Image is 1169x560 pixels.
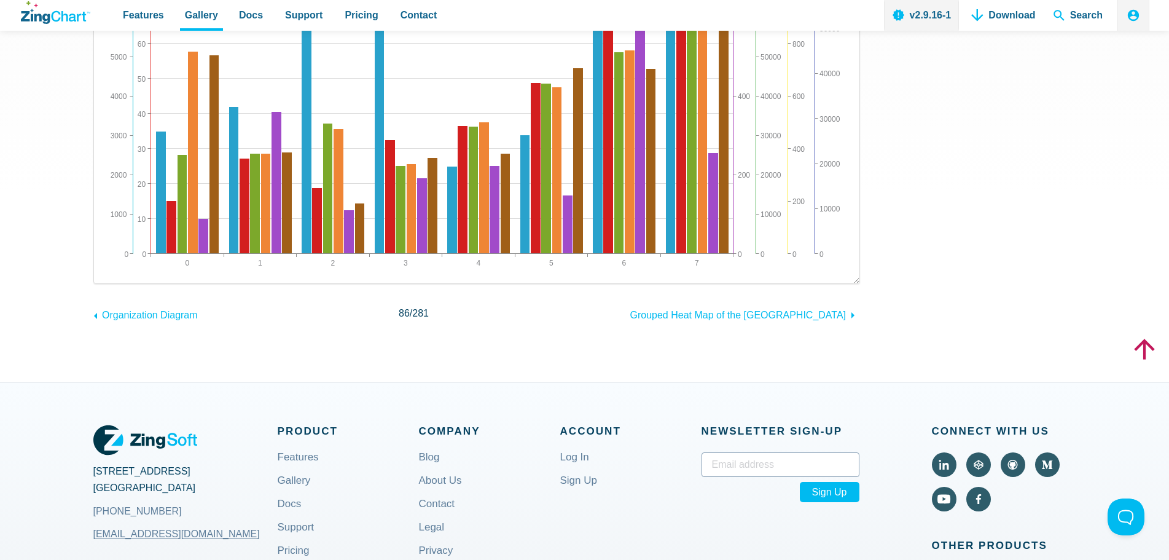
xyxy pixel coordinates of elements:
[630,310,846,320] span: Grouped Heat Map of the [GEOGRAPHIC_DATA]
[800,482,859,502] span: Sign Up
[278,452,319,482] a: Features
[278,422,419,440] span: Product
[419,476,462,505] a: About Us
[401,7,437,23] span: Contact
[123,7,164,23] span: Features
[345,7,378,23] span: Pricing
[702,422,859,440] span: Newsletter Sign‑up
[702,452,859,477] input: Email address
[419,523,445,552] a: Legal
[932,452,956,477] a: Visit ZingChart on LinkedIn (external).
[560,452,589,482] a: Log In
[412,308,429,318] span: 281
[630,304,860,323] a: Grouped Heat Map of the [GEOGRAPHIC_DATA]
[399,305,429,321] span: /
[239,7,263,23] span: Docs
[93,519,260,549] a: [EMAIL_ADDRESS][DOMAIN_NAME]
[932,422,1076,440] span: Connect With Us
[560,422,702,440] span: Account
[399,308,410,318] span: 86
[93,304,198,323] a: Organization Diagram
[278,523,315,552] a: Support
[285,7,323,23] span: Support
[419,499,455,529] a: Contact
[185,7,218,23] span: Gallery
[419,452,440,482] a: Blog
[278,499,302,529] a: Docs
[21,1,90,24] a: ZingChart Logo. Click to return to the homepage
[93,463,278,526] address: [STREET_ADDRESS] [GEOGRAPHIC_DATA]
[1001,452,1025,477] a: Visit ZingChart on GitHub (external).
[419,422,560,440] span: Company
[1035,452,1060,477] a: Visit ZingChart on Medium (external).
[932,487,956,511] a: Visit ZingChart on YouTube (external).
[966,487,991,511] a: Visit ZingChart on Facebook (external).
[560,476,597,505] a: Sign Up
[966,452,991,477] a: Visit ZingChart on CodePen (external).
[278,476,311,505] a: Gallery
[932,537,1076,554] span: Other Products
[93,422,197,458] a: ZingSoft Logo. Click to visit the ZingSoft site (external).
[102,310,198,320] span: Organization Diagram
[93,497,278,526] a: [PHONE_NUMBER]
[1108,499,1144,535] iframe: Toggle Customer Support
